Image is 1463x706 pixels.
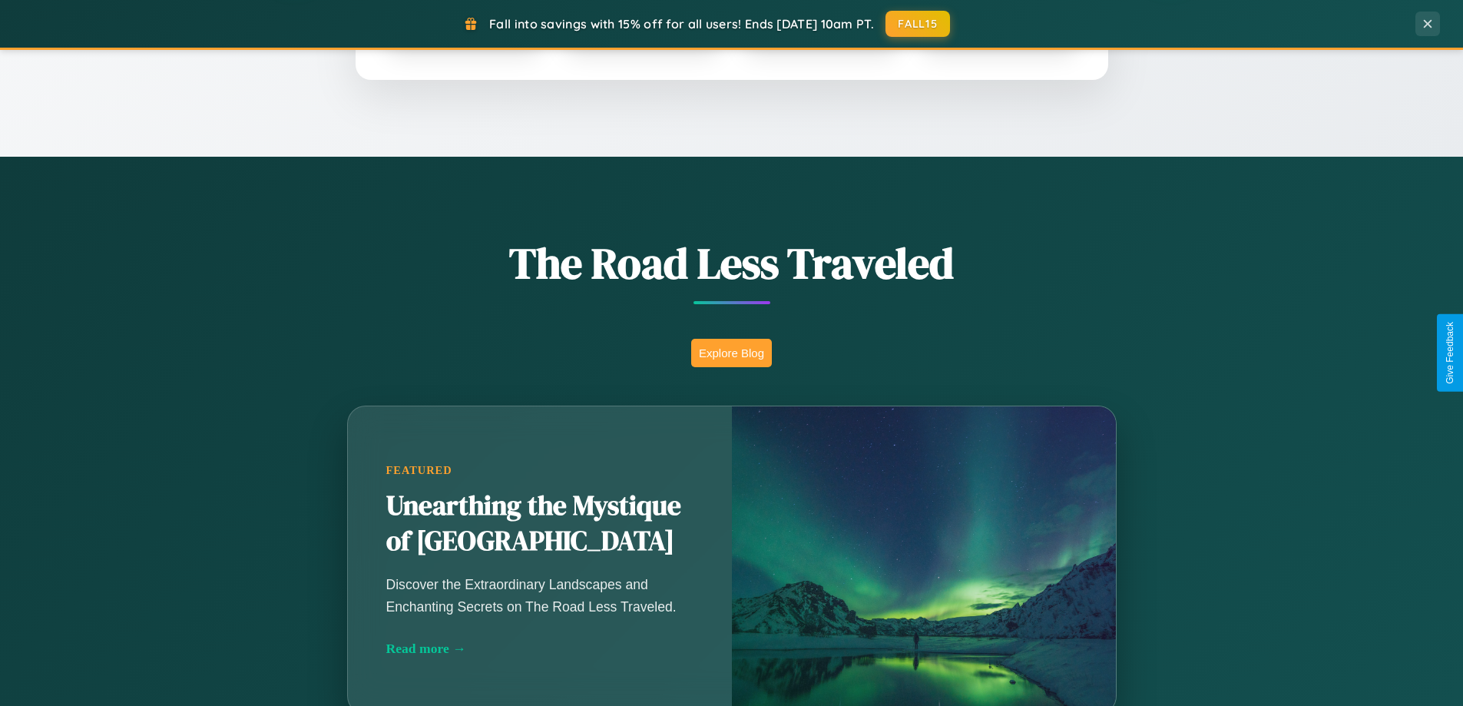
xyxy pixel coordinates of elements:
span: Fall into savings with 15% off for all users! Ends [DATE] 10am PT. [489,16,874,31]
h2: Unearthing the Mystique of [GEOGRAPHIC_DATA] [386,489,693,559]
button: FALL15 [885,11,950,37]
div: Give Feedback [1445,322,1455,384]
h1: The Road Less Traveled [271,234,1193,293]
div: Read more → [386,641,693,657]
div: Featured [386,464,693,477]
button: Explore Blog [691,339,772,367]
p: Discover the Extraordinary Landscapes and Enchanting Secrets on The Road Less Traveled. [386,574,693,617]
